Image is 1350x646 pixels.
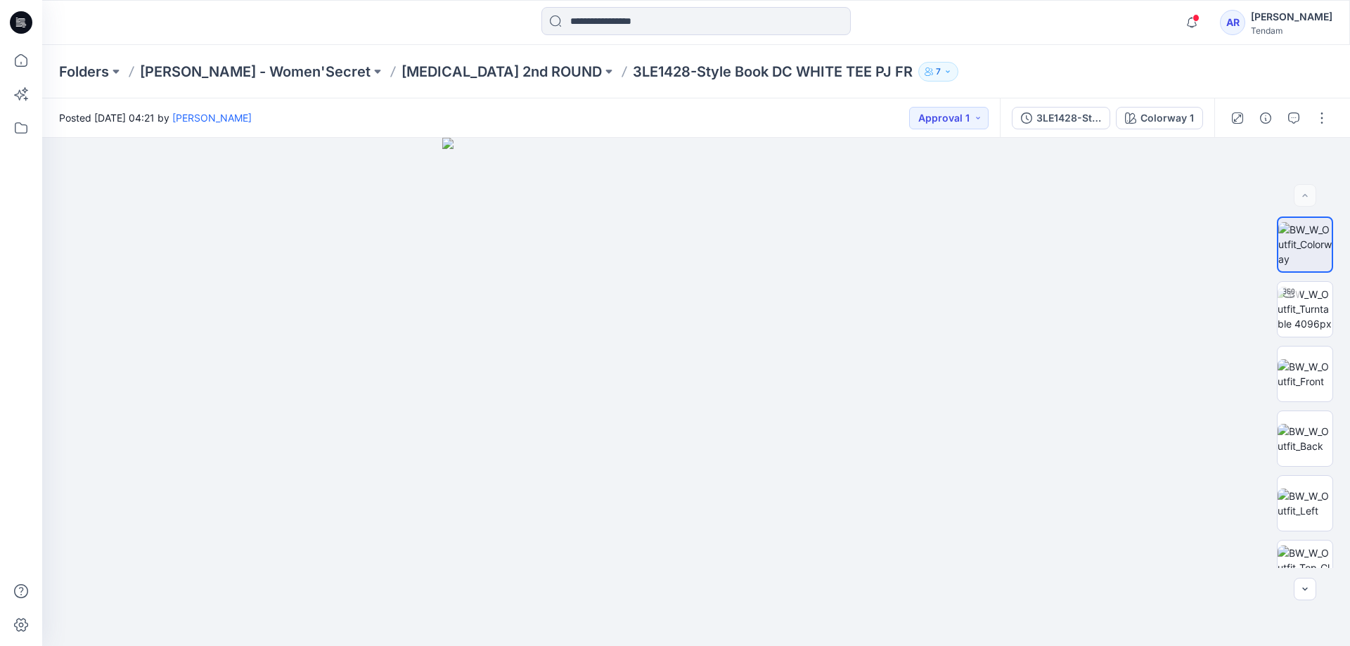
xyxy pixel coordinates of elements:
div: [PERSON_NAME] [1251,8,1332,25]
a: [MEDICAL_DATA] 2nd ROUND [401,62,602,82]
a: [PERSON_NAME] - Women'Secret [140,62,371,82]
div: 3LE1428-Style Book DC WHITE TEE PJ FR [1036,110,1101,126]
img: BW_W_Outfit_Front [1278,359,1332,389]
button: Details [1254,107,1277,129]
button: 3LE1428-Style Book DC WHITE TEE PJ FR [1012,107,1110,129]
a: Folders [59,62,109,82]
div: AR [1220,10,1245,35]
img: BW_W_Outfit_Back [1278,424,1332,453]
span: Posted [DATE] 04:21 by [59,110,252,125]
img: eyJhbGciOiJIUzI1NiIsImtpZCI6IjAiLCJzbHQiOiJzZXMiLCJ0eXAiOiJKV1QifQ.eyJkYXRhIjp7InR5cGUiOiJzdG9yYW... [442,138,951,646]
div: Tendam [1251,25,1332,36]
p: 7 [936,64,941,79]
img: BW_W_Outfit_Left [1278,489,1332,518]
button: 7 [918,62,958,82]
img: BW_W_Outfit_Colorway [1278,222,1332,266]
a: [PERSON_NAME] [172,112,252,124]
img: BW_W_Outfit_Top_CloseUp [1278,545,1332,590]
button: Colorway 1 [1116,107,1203,129]
div: Colorway 1 [1140,110,1194,126]
img: BW_W_Outfit_Turntable 4096px [1278,287,1332,331]
p: 3LE1428-Style Book DC WHITE TEE PJ FR [633,62,913,82]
